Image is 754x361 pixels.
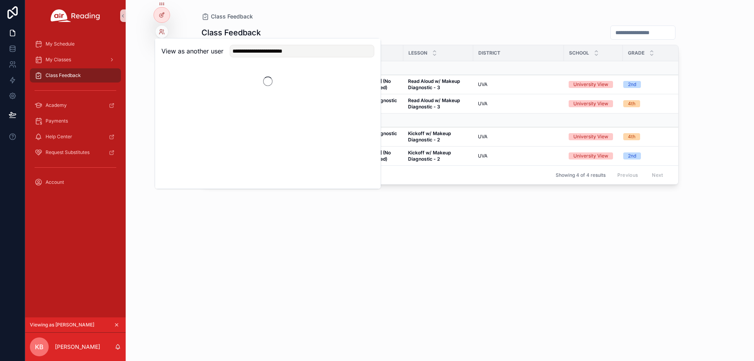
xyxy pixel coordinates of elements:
span: Grade [628,50,644,56]
span: UVA [478,81,487,88]
span: District [478,50,500,56]
a: Kickoff w/ Makeup Diagnostic - 2 [408,130,469,143]
strong: Read Aloud w/ Makeup Diagnostic - 3 [408,97,461,110]
span: Academy [46,102,67,108]
a: Read Aloud w/ Makeup Diagnostic - 3 [408,97,469,110]
a: 2nd [623,152,690,159]
a: 4th [623,133,690,140]
strong: Kickoff w/ Makeup Diagnostic - 2 [408,150,452,162]
div: 4th [628,100,635,107]
span: Help Center [46,134,72,140]
a: University View [569,81,618,88]
a: Help Center [30,130,121,144]
span: Account [46,179,64,185]
h1: Class Feedback [201,27,261,38]
a: Read Aloud w/ Makeup Diagnostic - 3 [408,78,469,91]
img: App logo [51,9,100,22]
a: UVA [478,153,559,159]
p: [PERSON_NAME] [55,343,100,351]
div: 2nd [628,81,636,88]
span: KB [35,342,44,352]
span: UVA [478,101,487,107]
a: UVA [478,81,559,88]
span: Class Feedback [46,72,81,79]
div: scrollable content [25,31,126,200]
a: Payments [30,114,121,128]
div: University View [573,100,608,107]
span: Request Substitutes [46,149,90,156]
a: University View [569,100,618,107]
span: Class Feedback [211,13,253,20]
div: University View [573,133,608,140]
a: My Classes [30,53,121,67]
a: Request Substitutes [30,145,121,159]
a: UVA [478,134,559,140]
a: 4th [623,100,690,107]
span: UVA [478,153,487,159]
span: My Classes [46,57,71,63]
a: University View [569,133,618,140]
span: Lesson [408,50,427,56]
strong: Kickoff w/ Makeup Diagnostic - 2 [408,130,452,143]
a: Academy [30,98,121,112]
span: Viewing as [PERSON_NAME] [30,322,94,328]
span: School [569,50,589,56]
div: 4th [628,133,635,140]
a: Class Feedback [201,13,253,20]
a: 2nd [623,81,690,88]
span: Payments [46,118,68,124]
a: UVA [478,101,559,107]
a: My Schedule [30,37,121,51]
div: University View [573,81,608,88]
a: Kickoff w/ Makeup Diagnostic - 2 [408,150,469,162]
strong: Read Aloud w/ Makeup Diagnostic - 3 [408,78,461,90]
div: University View [573,152,608,159]
a: Account [30,175,121,189]
span: Showing 4 of 4 results [556,172,606,178]
a: University View [569,152,618,159]
span: UVA [478,134,487,140]
a: Class Feedback [30,68,121,82]
h2: View as another user [161,46,223,56]
div: 2nd [628,152,636,159]
span: My Schedule [46,41,75,47]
